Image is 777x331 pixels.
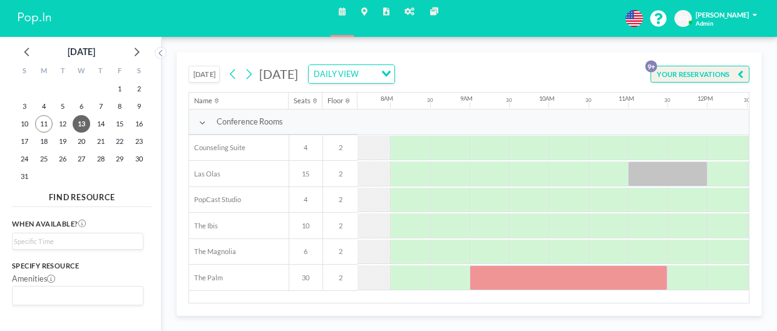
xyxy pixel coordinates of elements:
input: Search for option [14,289,136,302]
span: KO [677,14,688,23]
div: 30 [506,98,512,104]
input: Search for option [362,68,374,81]
span: [PERSON_NAME] [696,11,749,19]
span: Friday, August 29, 2025 [111,150,128,168]
img: organization-logo [16,9,53,29]
div: W [72,64,91,80]
span: Saturday, August 9, 2025 [130,98,148,115]
div: 30 [585,98,592,104]
span: The Magnolia [189,247,236,256]
span: Wednesday, August 27, 2025 [73,150,90,168]
div: 8AM [381,95,393,103]
span: 10 [289,222,322,230]
div: 9AM [460,95,473,103]
span: Thursday, August 21, 2025 [92,133,110,150]
div: Search for option [13,233,143,249]
span: 15 [289,170,322,178]
span: Wednesday, August 20, 2025 [73,133,90,150]
span: Wednesday, August 13, 2025 [73,115,90,133]
h3: Specify resource [12,262,143,270]
span: PopCast Studio [189,195,241,204]
span: Friday, August 8, 2025 [111,98,128,115]
div: 30 [664,98,671,104]
span: Tuesday, August 19, 2025 [54,133,71,150]
span: Sunday, August 10, 2025 [16,115,33,133]
div: T [53,64,72,80]
span: Thursday, August 28, 2025 [92,150,110,168]
div: 11AM [619,95,634,103]
span: Thursday, August 14, 2025 [92,115,110,133]
div: Search for option [13,287,143,305]
span: 2 [323,273,358,282]
div: M [34,64,53,80]
span: Sunday, August 31, 2025 [16,168,33,185]
span: 2 [323,195,358,204]
span: Tuesday, August 5, 2025 [54,98,71,115]
span: 2 [323,170,358,178]
span: 30 [289,273,322,282]
input: Search for option [14,236,136,247]
span: 2 [323,247,358,256]
span: Conference Rooms [217,117,282,127]
span: 4 [289,143,322,152]
div: 30 [427,98,433,104]
span: Wednesday, August 6, 2025 [73,98,90,115]
span: [DATE] [259,66,298,81]
span: Friday, August 15, 2025 [111,115,128,133]
span: Sunday, August 17, 2025 [16,133,33,150]
span: Monday, August 4, 2025 [35,98,53,115]
div: Name [194,96,212,105]
p: 9+ [646,60,657,72]
span: Sunday, August 24, 2025 [16,150,33,168]
div: T [91,64,110,80]
span: Friday, August 22, 2025 [111,133,128,150]
span: 6 [289,247,322,256]
span: Friday, August 1, 2025 [111,80,128,98]
span: Saturday, August 23, 2025 [130,133,148,150]
button: [DATE] [188,66,220,83]
span: Tuesday, August 26, 2025 [54,150,71,168]
div: 12PM [697,95,713,103]
span: Sunday, August 3, 2025 [16,98,33,115]
div: Floor [327,96,343,105]
span: Monday, August 11, 2025 [35,115,53,133]
span: Tuesday, August 12, 2025 [54,115,71,133]
span: Counseling Suite [189,143,245,152]
div: 10AM [539,95,555,103]
div: [DATE] [68,43,95,61]
span: 2 [323,143,358,152]
label: Amenities [12,274,55,284]
div: S [15,64,34,80]
button: YOUR RESERVATIONS9+ [651,66,749,83]
div: Seats [294,96,311,105]
span: Saturday, August 30, 2025 [130,150,148,168]
div: S [130,64,148,80]
span: Saturday, August 2, 2025 [130,80,148,98]
span: Las Olas [189,170,220,178]
span: DAILY VIEW [311,68,360,81]
span: Monday, August 18, 2025 [35,133,53,150]
h4: FIND RESOURCE [12,188,152,202]
span: The Palm [189,273,223,282]
span: Saturday, August 16, 2025 [130,115,148,133]
div: Search for option [309,65,394,83]
span: 4 [289,195,322,204]
span: Thursday, August 7, 2025 [92,98,110,115]
span: 2 [323,222,358,230]
span: Admin [696,20,713,28]
div: 30 [744,98,750,104]
span: Monday, August 25, 2025 [35,150,53,168]
span: The Ibis [189,222,218,230]
div: F [110,64,129,80]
